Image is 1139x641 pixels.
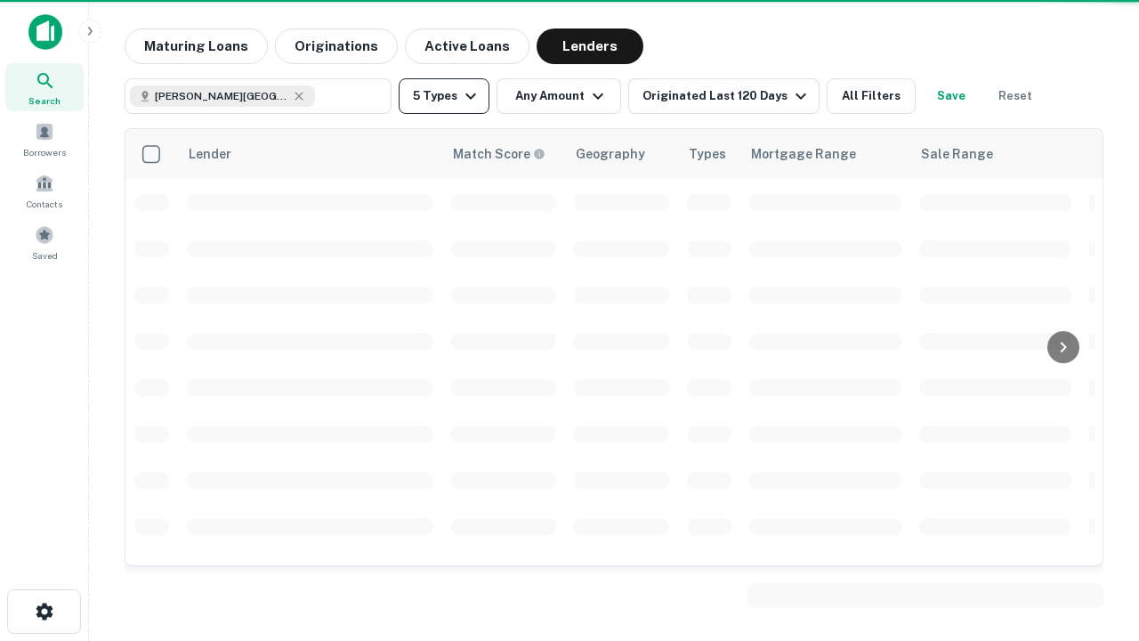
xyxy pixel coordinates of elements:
[442,129,565,179] th: Capitalize uses an advanced AI algorithm to match your search with the best lender. The match sco...
[678,129,740,179] th: Types
[23,145,66,159] span: Borrowers
[27,197,62,211] span: Contacts
[5,115,84,163] a: Borrowers
[32,248,58,263] span: Saved
[1050,499,1139,584] iframe: Chat Widget
[399,78,489,114] button: 5 Types
[497,78,621,114] button: Any Amount
[987,78,1044,114] button: Reset
[642,85,812,107] div: Originated Last 120 Days
[537,28,643,64] button: Lenders
[923,78,980,114] button: Save your search to get updates of matches that match your search criteria.
[910,129,1080,179] th: Sale Range
[5,63,84,111] a: Search
[5,218,84,266] a: Saved
[565,129,678,179] th: Geography
[155,88,288,104] span: [PERSON_NAME][GEOGRAPHIC_DATA], [GEOGRAPHIC_DATA]
[827,78,916,114] button: All Filters
[453,144,545,164] div: Capitalize uses an advanced AI algorithm to match your search with the best lender. The match sco...
[275,28,398,64] button: Originations
[921,143,993,165] div: Sale Range
[576,143,645,165] div: Geography
[189,143,231,165] div: Lender
[178,129,442,179] th: Lender
[628,78,820,114] button: Originated Last 120 Days
[28,14,62,50] img: capitalize-icon.png
[28,93,61,108] span: Search
[405,28,529,64] button: Active Loans
[5,166,84,215] a: Contacts
[751,143,856,165] div: Mortgage Range
[125,28,268,64] button: Maturing Loans
[453,144,542,164] h6: Match Score
[689,143,726,165] div: Types
[740,129,910,179] th: Mortgage Range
